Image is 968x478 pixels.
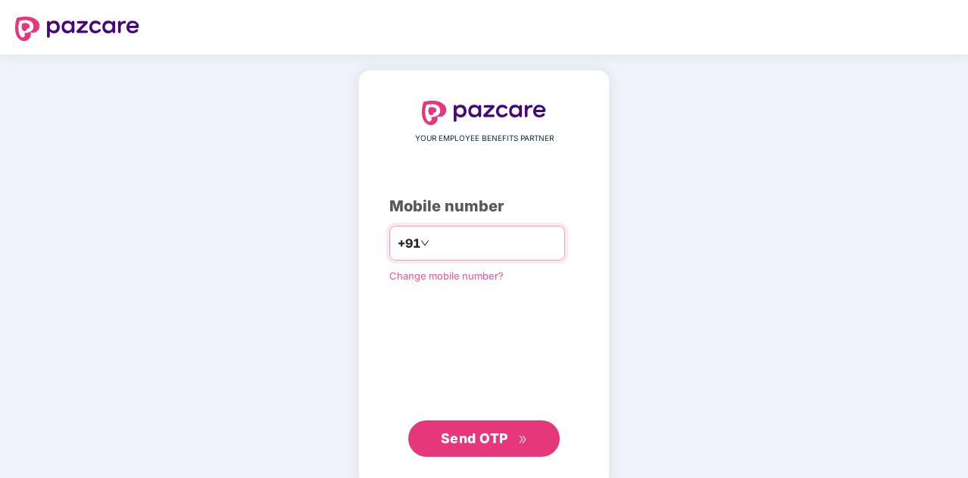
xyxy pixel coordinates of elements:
[415,133,554,145] span: YOUR EMPLOYEE BENEFITS PARTNER
[420,239,429,248] span: down
[389,195,579,218] div: Mobile number
[518,435,528,445] span: double-right
[408,420,560,457] button: Send OTPdouble-right
[422,101,546,125] img: logo
[441,430,508,446] span: Send OTP
[15,17,139,41] img: logo
[389,270,504,282] a: Change mobile number?
[398,234,420,253] span: +91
